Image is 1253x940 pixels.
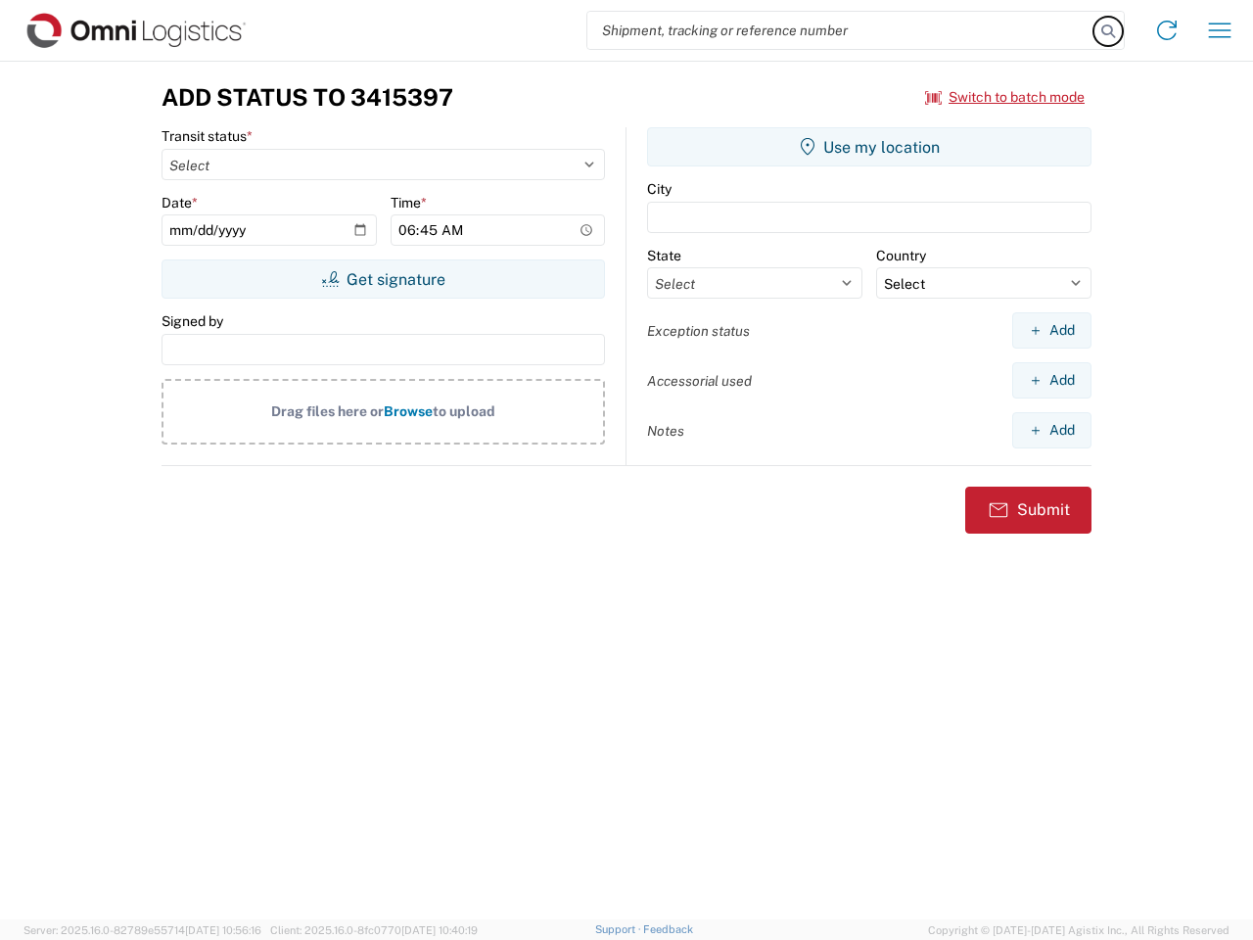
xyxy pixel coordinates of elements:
[876,247,926,264] label: Country
[270,924,478,936] span: Client: 2025.16.0-8fc0770
[1012,362,1091,399] button: Add
[401,924,478,936] span: [DATE] 10:40:19
[595,923,644,935] a: Support
[1012,412,1091,448] button: Add
[384,403,433,419] span: Browse
[391,194,427,211] label: Time
[965,487,1091,534] button: Submit
[647,372,752,390] label: Accessorial used
[162,312,223,330] label: Signed by
[162,127,253,145] label: Transit status
[23,924,261,936] span: Server: 2025.16.0-82789e55714
[928,921,1230,939] span: Copyright © [DATE]-[DATE] Agistix Inc., All Rights Reserved
[162,259,605,299] button: Get signature
[925,81,1085,114] button: Switch to batch mode
[643,923,693,935] a: Feedback
[647,247,681,264] label: State
[647,422,684,440] label: Notes
[647,322,750,340] label: Exception status
[162,194,198,211] label: Date
[647,127,1091,166] button: Use my location
[185,924,261,936] span: [DATE] 10:56:16
[433,403,495,419] span: to upload
[1012,312,1091,349] button: Add
[271,403,384,419] span: Drag files here or
[162,83,453,112] h3: Add Status to 3415397
[587,12,1094,49] input: Shipment, tracking or reference number
[647,180,672,198] label: City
